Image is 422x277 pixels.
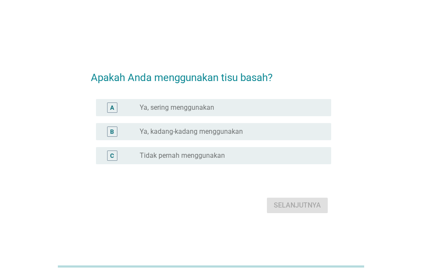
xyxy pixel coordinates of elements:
div: C [110,151,114,160]
div: A [110,103,114,112]
label: Ya, kadang-kadang menggunakan [140,127,243,136]
label: Tidak pernah menggunakan [140,151,225,160]
h2: Apakah Anda menggunakan tisu basah? [91,61,331,85]
div: B [110,127,114,136]
label: Ya, sering menggunakan [140,103,214,112]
